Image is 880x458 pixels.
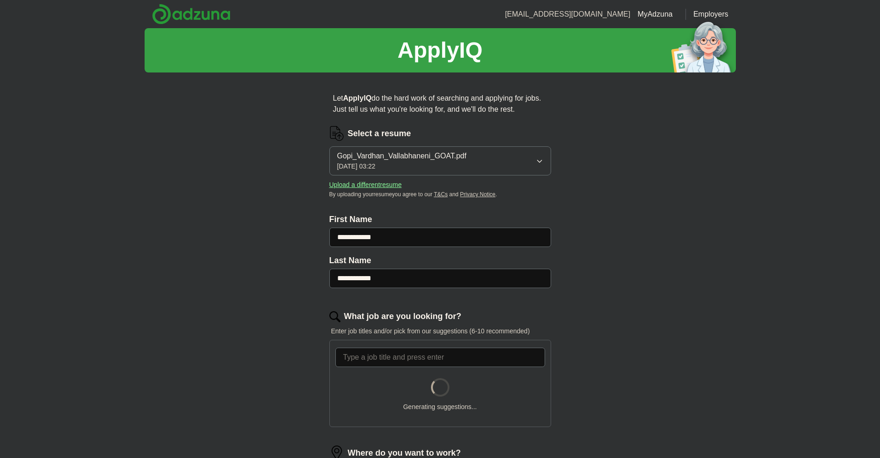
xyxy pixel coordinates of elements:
[329,89,551,119] p: Let do the hard work of searching and applying for jobs. Just tell us what you're looking for, an...
[329,190,551,199] div: By uploading your resume you agree to our and .
[693,9,728,20] a: Employers
[152,4,231,24] img: Adzuna logo
[337,151,467,162] span: Gopi_Vardhan_Vallabhaneni_GOAT.pdf
[329,180,402,190] button: Upload a differentresume
[329,326,551,336] p: Enter job titles and/or pick from our suggestions (6-10 recommended)
[403,402,477,412] div: Generating suggestions...
[434,191,448,198] a: T&Cs
[329,146,551,175] button: Gopi_Vardhan_Vallabhaneni_GOAT.pdf[DATE] 03:22
[329,254,551,267] label: Last Name
[335,348,545,367] input: Type a job title and press enter
[348,127,411,140] label: Select a resume
[460,191,496,198] a: Privacy Notice
[505,9,630,20] li: [EMAIL_ADDRESS][DOMAIN_NAME]
[337,162,376,171] span: [DATE] 03:22
[329,213,551,226] label: First Name
[343,94,371,102] strong: ApplyIQ
[397,34,482,67] h1: ApplyIQ
[329,126,344,141] img: CV Icon
[344,310,461,323] label: What job are you looking for?
[329,311,340,322] img: search.png
[637,9,680,20] a: MyAdzuna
